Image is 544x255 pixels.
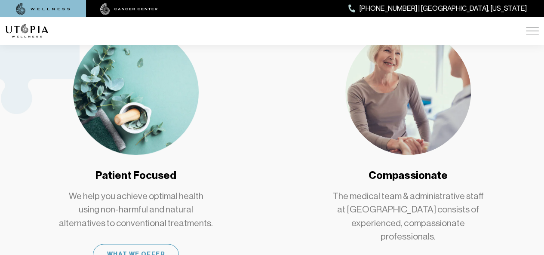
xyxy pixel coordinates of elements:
[73,29,199,155] img: Patient Focused
[526,28,539,34] img: icon-hamburger
[345,29,471,155] img: Compassionate
[16,3,70,15] img: wellness
[369,169,447,183] h4: Compassionate
[58,190,213,230] p: We help you achieve optimal health using non-harmful and natural alternatives to conventional tre...
[348,3,527,14] a: [PHONE_NUMBER] | [GEOGRAPHIC_DATA], [US_STATE]
[360,3,527,14] span: [PHONE_NUMBER] | [GEOGRAPHIC_DATA], [US_STATE]
[331,190,486,244] p: The medical team & administrative staff at [GEOGRAPHIC_DATA] consists of experienced, compassiona...
[5,24,48,38] img: logo
[100,3,158,15] img: cancer center
[95,169,176,183] h4: Patient Focused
